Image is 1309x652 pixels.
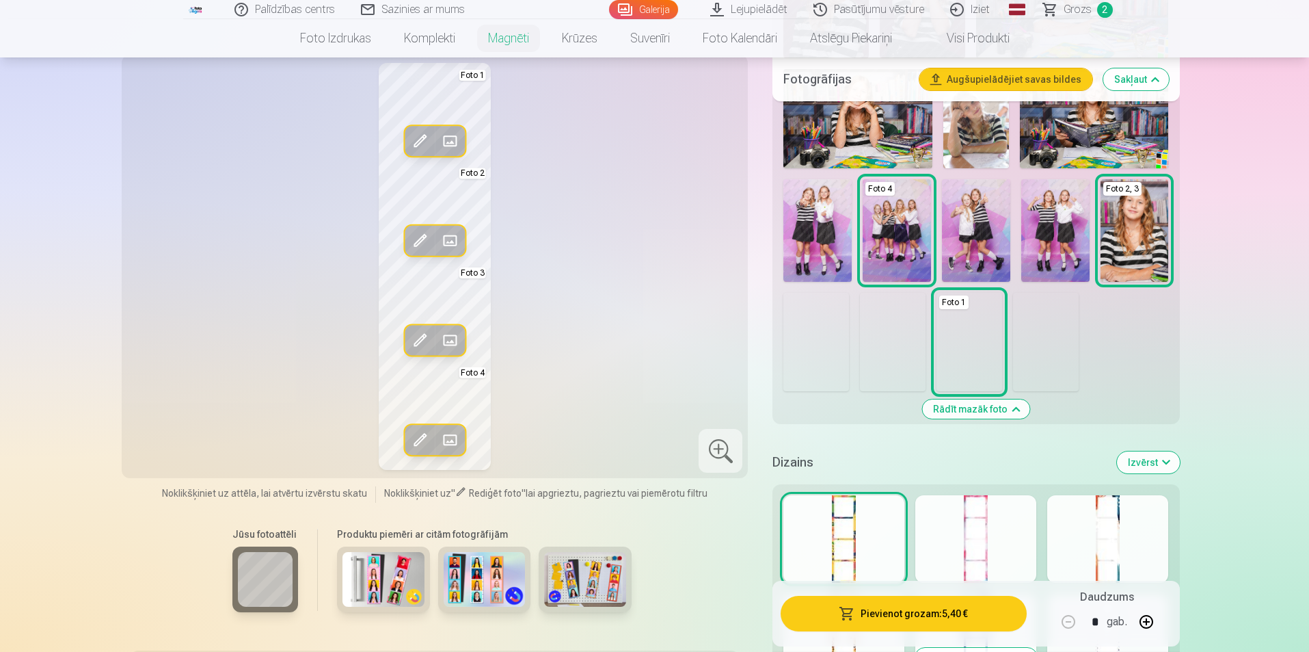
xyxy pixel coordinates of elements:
a: Komplekti [388,19,472,57]
a: Foto kalendāri [686,19,794,57]
div: Foto 2, 3 [1103,182,1142,196]
a: Suvenīri [614,19,686,57]
h5: Dizains [772,453,1105,472]
span: Rediģēt foto [469,488,522,499]
span: Noklikšķiniet uz [384,488,451,499]
button: Rādīt mazāk foto [922,400,1029,419]
span: " [522,488,526,499]
h6: Produktu piemēri ar citām fotogrāfijām [332,527,637,541]
div: Foto 1 [939,296,969,309]
span: Grozs [1064,1,1092,18]
button: Sakļaut [1103,68,1169,90]
div: gab. [1107,605,1127,638]
img: /fa1 [189,5,204,14]
span: " [451,488,455,499]
a: Atslēgu piekariņi [794,19,908,57]
span: lai apgrieztu, pagrieztu vai piemērotu filtru [526,488,707,499]
a: Foto izdrukas [284,19,388,57]
a: Magnēti [472,19,545,57]
span: Noklikšķiniet uz attēla, lai atvērtu izvērstu skatu [162,486,367,500]
button: Pievienot grozam:5,40 € [781,596,1026,631]
button: Augšupielādējiet savas bildes [919,68,1092,90]
button: Izvērst [1117,452,1180,473]
a: Krūzes [545,19,614,57]
h5: Fotogrāfijas [783,70,908,89]
span: 2 [1097,2,1113,18]
div: Foto 4 [865,182,895,196]
a: Visi produkti [908,19,1026,57]
h5: Daudzums [1080,589,1134,605]
h6: Jūsu fotoattēli [232,527,298,541]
